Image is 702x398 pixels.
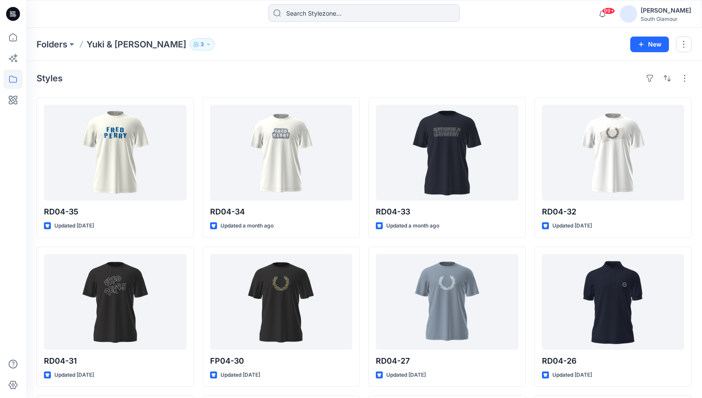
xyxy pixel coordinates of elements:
[190,38,215,50] button: 3
[376,105,518,201] a: RD04-33
[376,254,518,350] a: RD04-27
[210,206,353,218] p: RD04-34
[87,38,186,50] p: Yuki & [PERSON_NAME]
[210,355,353,367] p: FP04-30
[602,7,615,14] span: 99+
[542,105,685,201] a: RD04-32
[386,221,439,231] p: Updated a month ago
[44,254,187,350] a: RD04-31
[542,355,685,367] p: RD04-26
[376,355,518,367] p: RD04-27
[54,221,94,231] p: Updated [DATE]
[44,355,187,367] p: RD04-31
[44,206,187,218] p: RD04-35
[44,105,187,201] a: RD04-35
[54,371,94,380] p: Updated [DATE]
[386,371,426,380] p: Updated [DATE]
[552,221,592,231] p: Updated [DATE]
[221,371,260,380] p: Updated [DATE]
[210,105,353,201] a: RD04-34
[201,40,204,49] p: 3
[221,221,274,231] p: Updated a month ago
[641,5,691,16] div: [PERSON_NAME]
[542,254,685,350] a: RD04-26
[37,38,67,50] a: Folders
[37,73,63,84] h4: Styles
[620,5,637,23] img: avatar
[641,16,691,22] div: South Glamour
[210,254,353,350] a: FP04-30
[376,206,518,218] p: RD04-33
[630,37,669,52] button: New
[552,371,592,380] p: Updated [DATE]
[542,206,685,218] p: RD04-32
[268,4,460,22] input: Search Stylezone…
